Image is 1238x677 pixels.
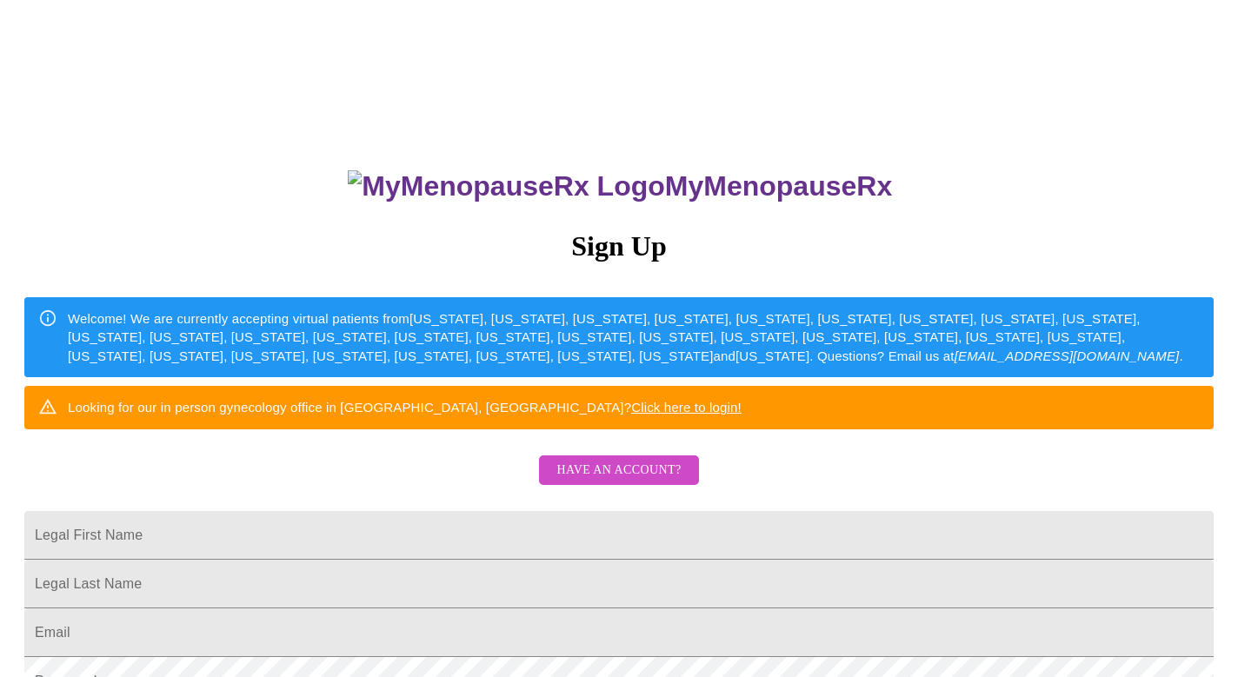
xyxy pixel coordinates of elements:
div: Welcome! We are currently accepting virtual patients from [US_STATE], [US_STATE], [US_STATE], [US... [68,302,1200,372]
button: Have an account? [539,455,698,486]
img: MyMenopauseRx Logo [348,170,664,202]
span: Have an account? [556,460,681,481]
h3: Sign Up [24,230,1214,262]
h3: MyMenopauseRx [27,170,1215,202]
em: [EMAIL_ADDRESS][DOMAIN_NAME] [955,348,1180,363]
div: Looking for our in person gynecology office in [GEOGRAPHIC_DATA], [GEOGRAPHIC_DATA]? [68,391,742,423]
a: Have an account? [535,474,702,488]
a: Click here to login! [631,400,742,415]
